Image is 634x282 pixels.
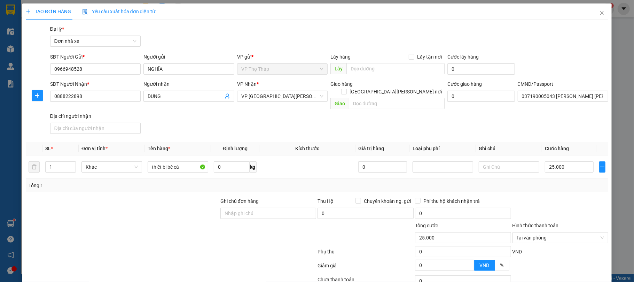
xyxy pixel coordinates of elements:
[500,262,504,268] span: %
[349,98,445,109] input: Dọc đường
[143,53,234,61] div: Người gửi
[447,91,515,102] input: Cước giao hàng
[295,146,319,151] span: Kích thước
[447,81,482,87] label: Cước giao hàng
[600,164,605,170] span: plus
[479,161,539,173] input: Ghi Chú
[81,146,108,151] span: Đơn vị tính
[447,54,479,60] label: Cước lấy hàng
[32,90,43,101] button: plus
[318,198,334,204] span: Thu Hộ
[220,198,259,204] label: Ghi chú đơn hàng
[237,53,328,61] div: VP gửi
[421,197,483,205] span: Phí thu hộ khách nhận trả
[54,36,137,46] span: Đơn nhà xe
[237,81,257,87] span: VP Nhận
[26,9,71,14] span: TẠO ĐƠN HÀNG
[592,3,612,23] button: Close
[330,98,349,109] span: Giao
[358,146,384,151] span: Giá trị hàng
[241,91,324,101] span: VP Ninh Bình
[50,26,64,32] span: Đại lý
[82,9,156,14] span: Yêu cầu xuất hóa đơn điện tử
[330,54,351,60] span: Lấy hàng
[9,9,44,44] img: logo.jpg
[317,248,414,260] div: Phụ thu
[250,161,257,173] span: kg
[26,9,31,14] span: plus
[476,142,542,155] th: Ghi chú
[358,161,407,173] input: 0
[517,233,604,243] span: Tại văn phòng
[512,223,559,228] label: Hình thức thanh toán
[223,146,248,151] span: Định lượng
[65,17,291,26] li: Số 10 ngõ 15 Ngọc Hồi, [PERSON_NAME], [GEOGRAPHIC_DATA]
[220,208,316,219] input: Ghi chú đơn hàng
[9,51,87,62] b: GỬI : VP Thọ Tháp
[317,262,414,274] div: Giảm giá
[330,63,346,74] span: Lấy
[599,161,606,173] button: plus
[45,146,51,151] span: SL
[50,53,141,61] div: SĐT Người Gửi
[50,112,141,120] div: Địa chỉ người nhận
[518,80,609,88] div: CMND/Passport
[86,162,138,172] span: Khác
[415,223,438,228] span: Tổng cước
[225,93,230,99] span: user-add
[347,88,445,96] span: [GEOGRAPHIC_DATA][PERSON_NAME] nơi
[447,63,515,75] input: Cước lấy hàng
[29,161,40,173] button: delete
[410,142,476,155] th: Loại phụ phí
[148,146,170,151] span: Tên hàng
[241,64,324,74] span: VP Thọ Tháp
[50,123,141,134] input: Địa chỉ của người nhận
[143,80,234,88] div: Người nhận
[65,26,291,35] li: Hotline: 19001155
[82,9,88,15] img: icon
[50,80,141,88] div: SĐT Người Nhận
[29,182,245,189] div: Tổng: 1
[512,249,522,254] span: VND
[32,93,42,98] span: plus
[599,10,605,16] span: close
[361,197,414,205] span: Chuyển khoản ng. gửi
[346,63,445,74] input: Dọc đường
[480,262,490,268] span: VND
[148,161,208,173] input: VD: Bàn, Ghế
[545,146,569,151] span: Cước hàng
[330,81,353,87] span: Giao hàng
[414,53,445,61] span: Lấy tận nơi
